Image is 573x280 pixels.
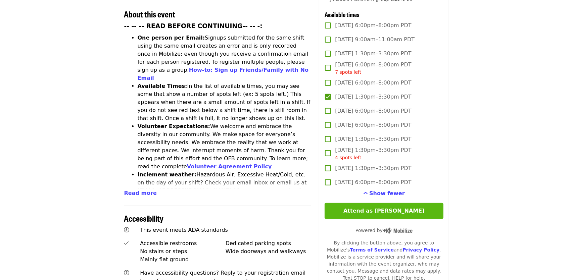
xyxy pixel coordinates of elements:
[355,228,413,233] span: Powered by
[335,135,411,143] span: [DATE] 1:30pm–3:30pm PDT
[325,10,360,19] span: Available times
[138,171,197,178] strong: Inclement weather:
[335,146,411,161] span: [DATE] 1:30pm–3:30pm PDT
[138,123,210,129] strong: Volunteer Expectations:
[363,189,405,198] button: See more timeslots
[335,155,361,160] span: 4 spots left
[335,36,415,44] span: [DATE] 9:00am–11:00am PDT
[124,22,262,30] strong: -- -- -- READ BEFORE CONTINUING-- -- -:
[335,50,411,58] span: [DATE] 1:30pm–3:30pm PDT
[335,121,411,129] span: [DATE] 6:00pm–8:00pm PDT
[335,178,411,186] span: [DATE] 6:00pm–8:00pm PDT
[138,122,311,171] li: We welcome and embrace the diversity in our community. We make space for everyone’s accessibility...
[325,203,443,219] button: Attend as [PERSON_NAME]
[124,212,164,224] span: Accessibility
[383,228,413,234] img: Powered by Mobilize
[124,189,157,197] button: Read more
[335,79,411,87] span: [DATE] 6:00pm–8:00pm PDT
[124,227,130,233] i: universal-access icon
[138,67,309,81] a: How-to: Sign up Friends/Family with No Email
[335,107,411,115] span: [DATE] 6:00pm–8:00pm PDT
[335,69,361,75] span: 7 spots left
[138,83,187,89] strong: Available Times:
[350,247,394,253] a: Terms of Service
[226,239,311,247] div: Dedicated parking spots
[369,190,405,197] span: Show fewer
[138,171,311,211] li: Hazardous Air, Excessive Heat/Cold, etc. on the day of your shift? Check your email inbox or emai...
[335,61,411,76] span: [DATE] 6:00pm–8:00pm PDT
[140,256,226,264] div: Mainly flat ground
[187,163,272,170] a: Volunteer Agreement Policy
[138,82,311,122] li: In the list of available times, you may see some that show a number of spots left (ex: 5 spots le...
[138,35,205,41] strong: One person per Email:
[402,247,439,253] a: Privacy Policy
[138,34,311,82] li: Signups submitted for the same shift using the same email creates an error and is only recorded o...
[140,247,226,256] div: No stairs or steps
[124,240,129,246] i: check icon
[124,270,130,276] i: question-circle icon
[124,8,176,20] span: About this event
[335,21,411,30] span: [DATE] 6:00pm–8:00pm PDT
[140,227,228,233] span: This event meets ADA standards
[335,164,411,172] span: [DATE] 1:30pm–3:30pm PDT
[124,190,157,196] span: Read more
[226,247,311,256] div: Wide doorways and walkways
[335,93,411,101] span: [DATE] 1:30pm–3:30pm PDT
[140,239,226,247] div: Accessible restrooms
